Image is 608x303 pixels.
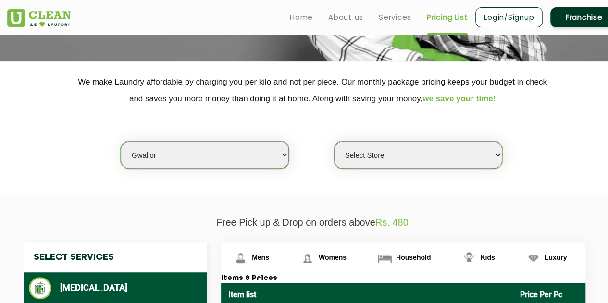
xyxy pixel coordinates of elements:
[319,254,347,261] span: Womens
[232,250,249,267] img: Mens
[290,12,313,23] a: Home
[29,277,51,299] img: Dry Cleaning
[427,12,468,23] a: Pricing List
[375,217,409,228] span: Rs. 480
[545,254,567,261] span: Luxury
[396,254,431,261] span: Household
[379,12,411,23] a: Services
[475,7,543,27] a: Login/Signup
[299,250,316,267] img: Womens
[252,254,269,261] span: Mens
[328,12,363,23] a: About us
[525,250,542,267] img: Luxury
[29,277,202,299] li: [MEDICAL_DATA]
[24,242,207,272] h4: Select Services
[221,274,585,283] h3: Items & Prices
[7,9,71,27] img: UClean Laundry and Dry Cleaning
[376,250,393,267] img: Household
[422,94,496,103] span: we save your time!
[480,254,495,261] span: Kids
[460,250,477,267] img: Kids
